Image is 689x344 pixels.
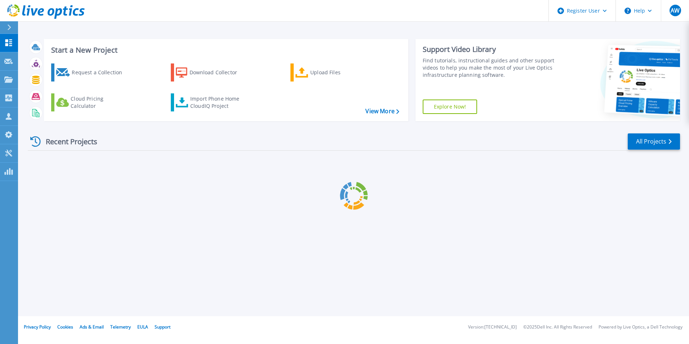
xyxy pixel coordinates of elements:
a: Support [155,324,170,330]
div: Find tutorials, instructional guides and other support videos to help you make the most of your L... [423,57,557,79]
a: Telemetry [110,324,131,330]
a: Request a Collection [51,63,132,81]
a: EULA [137,324,148,330]
a: Upload Files [290,63,371,81]
div: Support Video Library [423,45,557,54]
div: Import Phone Home CloudIQ Project [190,95,246,110]
div: Recent Projects [28,133,107,150]
div: Upload Files [310,65,368,80]
a: Cloud Pricing Calculator [51,93,132,111]
li: © 2025 Dell Inc. All Rights Reserved [523,325,592,330]
li: Powered by Live Optics, a Dell Technology [599,325,683,330]
a: Download Collector [171,63,251,81]
a: Ads & Email [80,324,104,330]
li: Version: [TECHNICAL_ID] [468,325,517,330]
a: Explore Now! [423,100,477,114]
div: Cloud Pricing Calculator [71,95,128,110]
a: Privacy Policy [24,324,51,330]
div: Request a Collection [72,65,129,80]
a: All Projects [628,133,680,150]
h3: Start a New Project [51,46,399,54]
span: AW [671,8,680,13]
a: Cookies [57,324,73,330]
div: Download Collector [190,65,247,80]
a: View More [365,108,399,115]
